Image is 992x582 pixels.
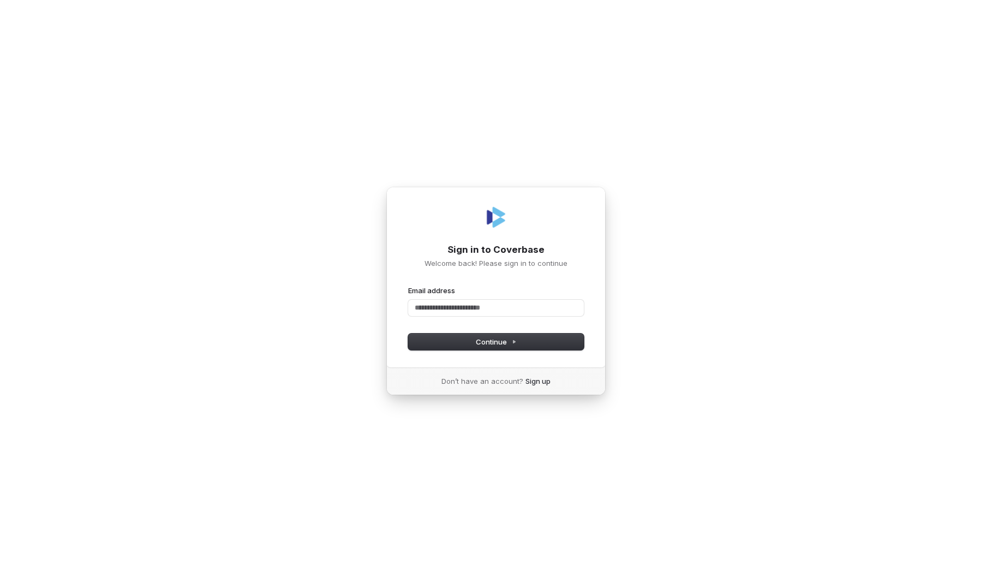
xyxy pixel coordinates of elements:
h1: Sign in to Coverbase [408,244,584,257]
span: Continue [476,337,517,347]
label: Email address [408,286,455,295]
a: Sign up [525,376,551,386]
button: Continue [408,334,584,350]
span: Don’t have an account? [441,376,523,386]
p: Welcome back! Please sign in to continue [408,258,584,268]
img: Coverbase [483,204,509,230]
